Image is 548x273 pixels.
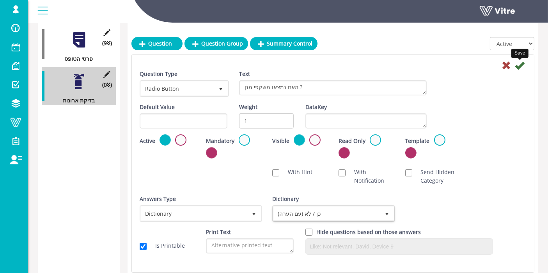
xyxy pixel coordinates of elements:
label: With Hint [280,168,312,176]
label: Visible [272,137,289,145]
input: Hide question based on answer [305,229,312,236]
label: Print Text [206,228,231,236]
a: Question Group [184,37,248,50]
input: With Hint [272,169,279,176]
label: Mandatory [206,137,234,145]
label: Weight [239,103,257,111]
a: Question [131,37,183,50]
span: Dictionary [141,206,247,220]
label: Is Printable [147,241,185,250]
label: Template [405,137,430,145]
label: With Notification [346,168,393,185]
label: Send Hidden Category [413,168,460,185]
input: Send Hidden Category [405,169,412,176]
a: Summary Control [250,37,317,50]
label: Default Value [140,103,175,111]
span: select [214,81,228,95]
div: Save [511,49,528,58]
label: DataKey [305,103,327,111]
span: select [247,206,261,220]
span: (9 ) [102,39,112,48]
span: Radio Button [141,81,214,95]
label: Question Type [140,70,177,78]
label: Text [239,70,250,78]
label: Answers Type [140,195,176,203]
label: Read Only [339,137,365,145]
label: Active [140,137,155,145]
span: כן / לא (עם הערה) [273,206,380,220]
label: Hide questions based on those answers [316,228,421,236]
input: With Notification [339,169,346,176]
div: בדיקת ארונות [42,96,110,105]
div: פרטי הטופס [42,55,110,63]
input: Is Printable [140,243,147,250]
span: select [380,206,394,220]
span: (0 ) [102,81,112,89]
label: Dictionary [272,195,299,203]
